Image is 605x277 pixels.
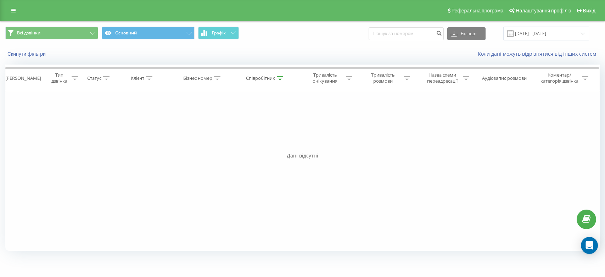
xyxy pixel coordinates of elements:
div: Назва схеми переадресації [423,72,461,84]
div: [PERSON_NAME] [5,75,41,81]
button: Всі дзвінки [5,27,98,39]
div: Open Intercom Messenger [581,237,598,254]
span: Налаштування профілю [516,8,571,13]
button: Графік [198,27,239,39]
span: Реферальна програма [452,8,504,13]
div: Тривалість розмови [364,72,402,84]
button: Експорт [447,27,486,40]
div: Клієнт [131,75,144,81]
div: Коментар/категорія дзвінка [539,72,580,84]
input: Пошук за номером [369,27,444,40]
span: Графік [212,31,226,35]
div: Співробітник [246,75,275,81]
div: Бізнес номер [183,75,212,81]
span: Всі дзвінки [17,30,40,36]
div: Статус [87,75,101,81]
button: Скинути фільтри [5,51,49,57]
div: Аудіозапис розмови [482,75,527,81]
div: Дані відсутні [5,152,600,159]
div: Тип дзвінка [49,72,70,84]
button: Основний [102,27,195,39]
a: Коли дані можуть відрізнятися вiд інших систем [478,50,600,57]
span: Вихід [583,8,595,13]
div: Тривалість очікування [306,72,344,84]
